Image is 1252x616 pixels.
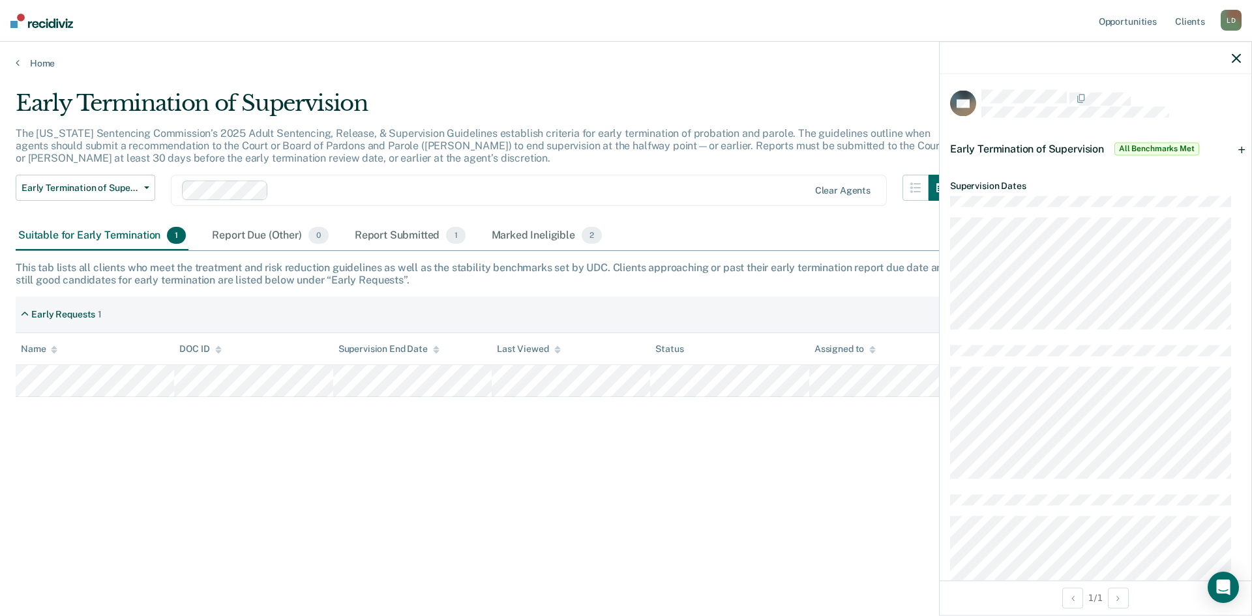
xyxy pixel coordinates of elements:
div: Early Termination of SupervisionAll Benchmarks Met [940,128,1251,169]
div: Marked Ineligible [489,222,605,250]
div: Open Intercom Messenger [1208,572,1239,603]
div: 1 / 1 [940,580,1251,615]
div: Clear agents [815,185,871,196]
div: Supervision End Date [338,344,440,355]
div: Report Submitted [352,222,468,250]
div: Early Termination of Supervision [16,90,955,127]
div: Report Due (Other) [209,222,331,250]
div: Status [655,344,683,355]
div: Name [21,344,57,355]
button: Next Opportunity [1108,587,1129,608]
dt: Supervision Dates [950,180,1241,191]
div: Assigned to [814,344,876,355]
span: 1 [167,227,186,244]
img: Recidiviz [10,14,73,28]
div: L D [1221,10,1242,31]
a: Home [16,57,1236,69]
span: Early Termination of Supervision [950,142,1104,154]
div: This tab lists all clients who meet the treatment and risk reduction guidelines as well as the st... [16,261,1236,286]
button: Previous Opportunity [1062,587,1083,608]
div: Early Requests [31,309,95,320]
span: 0 [308,227,329,244]
span: All Benchmarks Met [1114,142,1199,155]
span: 2 [582,227,602,244]
div: Suitable for Early Termination [16,222,188,250]
span: Early Termination of Supervision [22,183,139,194]
div: 1 [98,309,102,320]
div: Last Viewed [497,344,560,355]
span: 1 [446,227,465,244]
p: The [US_STATE] Sentencing Commission’s 2025 Adult Sentencing, Release, & Supervision Guidelines e... [16,127,944,164]
div: DOC ID [179,344,221,355]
